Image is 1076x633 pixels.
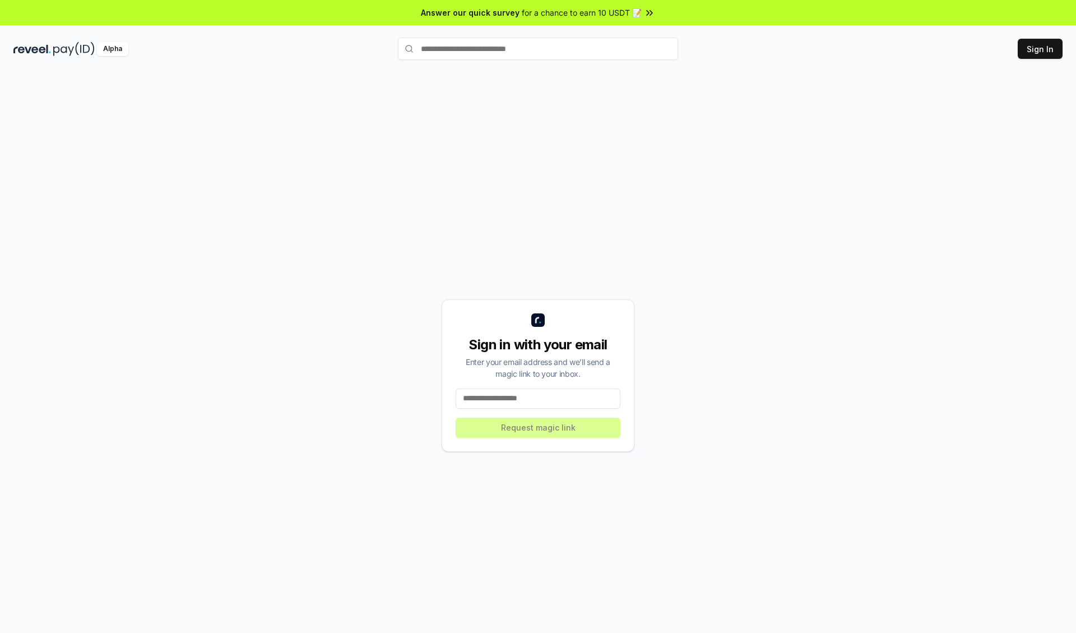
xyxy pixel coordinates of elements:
span: for a chance to earn 10 USDT 📝 [522,7,642,19]
img: reveel_dark [13,42,51,56]
div: Alpha [97,42,128,56]
img: logo_small [531,313,545,327]
div: Sign in with your email [456,336,620,354]
button: Sign In [1018,39,1063,59]
img: pay_id [53,42,95,56]
div: Enter your email address and we’ll send a magic link to your inbox. [456,356,620,380]
span: Answer our quick survey [421,7,520,19]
